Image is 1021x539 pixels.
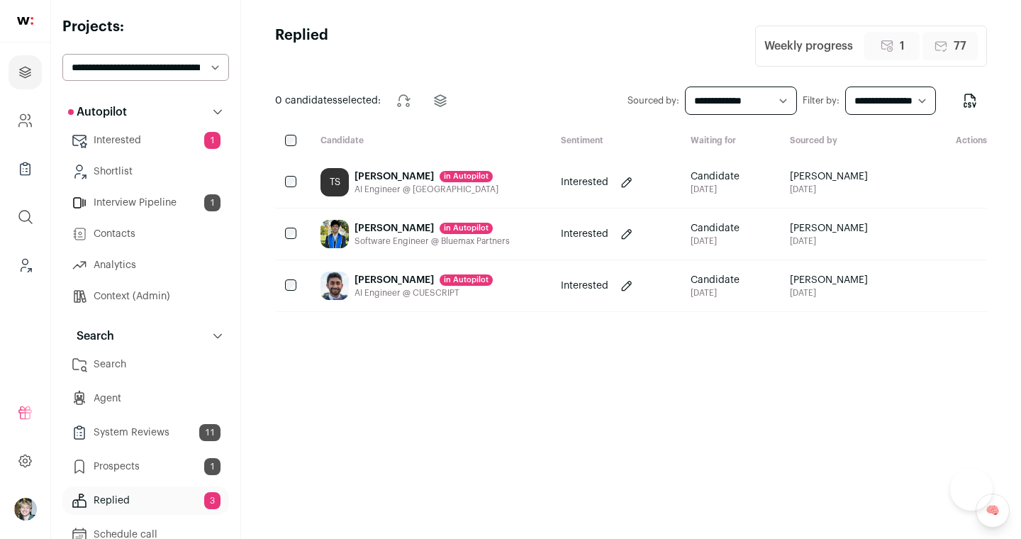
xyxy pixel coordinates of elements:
[561,279,608,293] p: Interested
[790,184,868,195] span: [DATE]
[9,152,42,186] a: Company Lists
[68,328,114,345] p: Search
[9,55,42,89] a: Projects
[62,251,229,279] a: Analytics
[779,135,908,148] div: Sourced by
[320,220,349,248] img: 771c9f9374fd86e9f264b4b1c4f51b44404fa8d628598253fbc5d4f220194dfc.jpg
[62,384,229,413] a: Agent
[691,235,740,247] div: [DATE]
[790,221,868,235] span: [PERSON_NAME]
[275,94,381,108] span: selected:
[691,170,740,184] span: Candidate
[561,175,608,189] p: Interested
[355,235,510,247] div: Software Engineer @ Bluemax Partners
[62,98,229,126] button: Autopilot
[204,458,221,475] span: 1
[68,104,127,121] p: Autopilot
[355,170,498,184] div: [PERSON_NAME]
[62,126,229,155] a: Interested1
[62,487,229,515] a: Replied3
[62,220,229,248] a: Contacts
[9,248,42,282] a: Leads (Backoffice)
[549,135,679,148] div: Sentiment
[204,132,221,149] span: 1
[950,468,993,511] iframe: Toggle Customer Support
[691,184,740,195] div: [DATE]
[14,498,37,521] button: Open dropdown
[627,95,679,106] label: Sourced by:
[976,494,1010,528] a: 🧠
[691,221,740,235] span: Candidate
[62,189,229,217] a: Interview Pipeline1
[62,452,229,481] a: Prospects1
[679,135,779,148] div: Waiting for
[9,104,42,138] a: Company and ATS Settings
[440,223,493,234] div: in Autopilot
[199,424,221,441] span: 11
[790,235,868,247] span: [DATE]
[908,135,987,148] div: Actions
[355,287,493,299] div: AI Engineer @ CUESCRIPT
[309,135,549,148] div: Candidate
[14,498,37,521] img: 6494470-medium_jpg
[691,287,740,299] div: [DATE]
[62,418,229,447] a: System Reviews11
[764,38,853,55] div: Weekly progress
[17,17,33,25] img: wellfound-shorthand-0d5821cbd27db2630d0214b213865d53afaa358527fdda9d0ea32b1df1b89c2c.svg
[275,96,337,106] span: 0 candidates
[62,350,229,379] a: Search
[440,274,493,286] div: in Autopilot
[790,170,868,184] span: [PERSON_NAME]
[691,273,740,287] span: Candidate
[355,273,493,287] div: [PERSON_NAME]
[62,322,229,350] button: Search
[953,84,987,118] button: Export to CSV
[320,168,349,196] div: TS
[355,221,510,235] div: [PERSON_NAME]
[790,273,868,287] span: [PERSON_NAME]
[62,17,229,37] h2: Projects:
[204,194,221,211] span: 1
[275,26,328,67] h1: Replied
[954,38,966,55] span: 77
[561,227,608,241] p: Interested
[62,282,229,311] a: Context (Admin)
[204,492,221,509] span: 3
[900,38,905,55] span: 1
[803,95,839,106] label: Filter by:
[320,272,349,300] img: 0acbad658818eb35430fdfd9863413961698b5166a6623ca81cab2f1e3687fe8.jpg
[790,287,868,299] span: [DATE]
[355,184,498,195] div: AI Engineer @ [GEOGRAPHIC_DATA]
[62,157,229,186] a: Shortlist
[440,171,493,182] div: in Autopilot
